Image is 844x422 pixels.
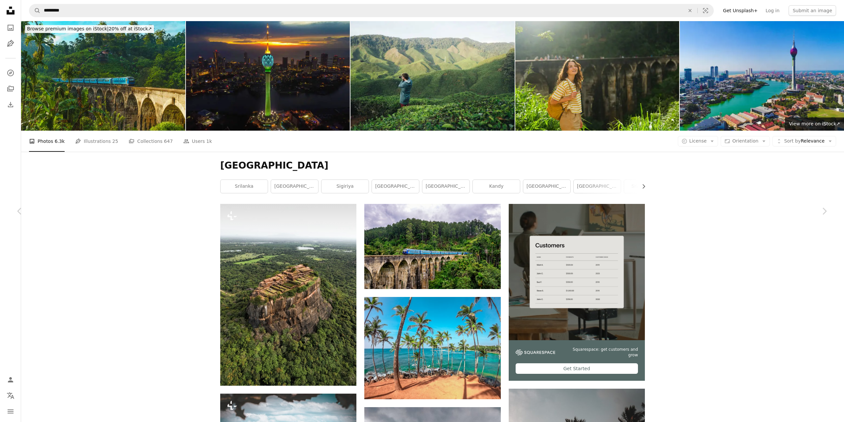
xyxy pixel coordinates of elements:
span: License [689,138,707,144]
button: License [678,136,718,146]
img: file-1747939142011-51e5cc87e3c9 [516,349,555,355]
a: Download History [4,98,17,111]
button: Menu [4,405,17,418]
span: 1k [206,138,212,145]
img: palm trees on beach shore during daytime [364,297,500,399]
a: Log in / Sign up [4,373,17,386]
span: Browse premium images on iStock | [27,26,108,31]
button: Visual search [698,4,713,17]
a: kandy [473,180,520,193]
span: Orientation [732,138,758,144]
a: srilanka [221,180,268,193]
a: Browse premium images on iStock|20% off at iStock↗ [21,21,158,37]
div: Get Started [516,363,638,374]
img: Train passing over Nine Arch Bridge [21,21,185,131]
a: blue train surrounded by trees [364,243,500,249]
img: Man taking photo at tea plantations [350,21,515,131]
img: Colombo, Sri Lanka- December 05, 2018; View of the Colombo city skyline with modern architecture ... [680,21,844,131]
a: Collections [4,82,17,95]
img: Lotus Tower , Colombo , Sri Lanka [186,21,350,131]
span: View more on iStock ↗ [789,121,840,126]
span: 25 [112,138,118,145]
a: Illustrations 25 [75,131,118,152]
span: 20% off at iStock ↗ [27,26,152,31]
button: Language [4,389,17,402]
a: Illustrations [4,37,17,50]
form: Find visuals sitewide [29,4,714,17]
a: [GEOGRAPHIC_DATA] [372,180,419,193]
img: Woman standing near nine arch bridge in Sri Lanka at sunset [515,21,679,131]
a: [GEOGRAPHIC_DATA] [422,180,469,193]
a: View more on iStock↗ [785,117,844,131]
a: [GEOGRAPHIC_DATA] [271,180,318,193]
a: Next [804,179,844,243]
button: Submit an image [789,5,836,16]
img: file-1747939376688-baf9a4a454ffimage [509,204,645,340]
a: Log in [762,5,783,16]
img: A large rock in the middle of a forest [220,204,356,386]
a: palm trees on beach shore during daytime [364,345,500,351]
button: Clear [683,4,697,17]
span: Squarespace: get customers and grow [563,347,638,358]
a: Photos [4,21,17,34]
a: Squarespace: get customers and growGet Started [509,204,645,381]
a: A large rock in the middle of a forest [220,292,356,298]
a: sri lanka flag [624,180,671,193]
h1: [GEOGRAPHIC_DATA] [220,160,645,172]
a: sigiriya [321,180,369,193]
a: [GEOGRAPHIC_DATA] [523,180,570,193]
button: Search Unsplash [29,4,41,17]
img: blue train surrounded by trees [364,204,500,289]
button: scroll list to the right [638,180,645,193]
span: Sort by [784,138,800,144]
a: Users 1k [183,131,212,152]
a: Get Unsplash+ [719,5,762,16]
span: 647 [164,138,173,145]
span: Relevance [784,138,825,145]
button: Orientation [721,136,770,146]
button: Sort byRelevance [772,136,836,146]
a: [GEOGRAPHIC_DATA] train [574,180,621,193]
a: Explore [4,66,17,80]
a: Collections 647 [129,131,173,152]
